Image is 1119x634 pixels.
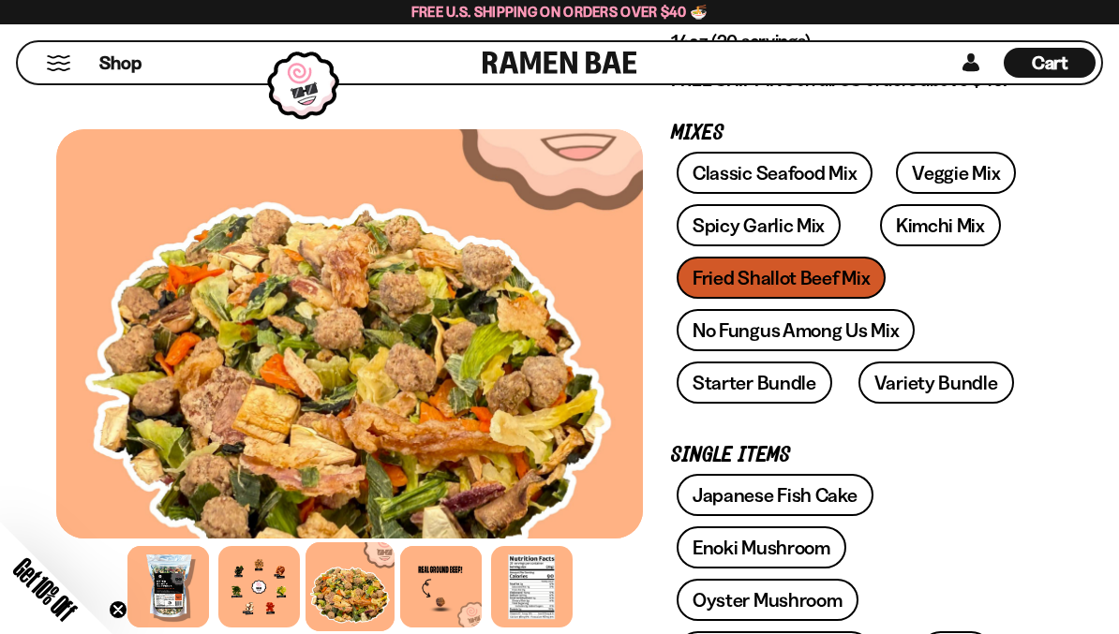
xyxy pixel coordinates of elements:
a: Starter Bundle [677,361,832,404]
a: Oyster Mushroom [677,579,858,621]
a: Spicy Garlic Mix [677,204,841,246]
span: Free U.S. Shipping on Orders over $40 🍜 [411,3,709,21]
button: Close teaser [109,600,127,619]
a: Shop [99,48,142,78]
a: Japanese Fish Cake [677,474,873,516]
a: Variety Bundle [858,361,1014,404]
div: Cart [1004,42,1096,83]
a: Kimchi Mix [880,204,1001,246]
span: Cart [1032,52,1068,74]
a: No Fungus Among Us Mix [677,309,915,351]
a: Veggie Mix [896,152,1016,194]
button: Mobile Menu Trigger [46,55,71,71]
p: Mixes [671,125,1035,142]
p: Single Items [671,447,1035,464]
span: Shop [99,51,142,76]
span: Get 10% Off [8,553,82,626]
a: Classic Seafood Mix [677,152,873,194]
a: Enoki Mushroom [677,526,846,568]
